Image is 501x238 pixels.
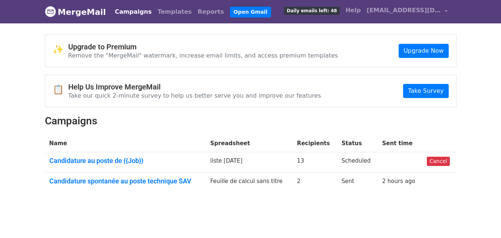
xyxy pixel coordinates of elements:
[45,4,106,20] a: MergeMail
[427,157,449,166] a: Cancel
[68,52,338,59] p: Remove the "MergeMail" watermark, increase email limits, and access premium templates
[364,3,451,20] a: [EMAIL_ADDRESS][DOMAIN_NAME]
[378,135,422,152] th: Sent time
[367,6,441,15] span: [EMAIL_ADDRESS][DOMAIN_NAME]
[68,82,321,91] h4: Help Us Improve MergeMail
[293,135,337,152] th: Recipients
[112,4,155,19] a: Campaigns
[337,135,378,152] th: Status
[293,152,337,173] td: 13
[53,44,68,55] span: ✨
[49,177,202,185] a: Candidature spontanée au poste technique SAV
[49,157,202,165] a: Candidature au poste de {{Job}}
[53,84,68,95] span: 📋
[337,152,378,173] td: Scheduled
[206,152,293,173] td: liste [DATE]
[293,172,337,192] td: 2
[230,7,271,17] a: Open Gmail
[337,172,378,192] td: Sent
[281,3,342,18] a: Daily emails left: 48
[45,6,56,17] img: MergeMail logo
[403,84,448,98] a: Take Survey
[155,4,195,19] a: Templates
[195,4,227,19] a: Reports
[206,135,293,152] th: Spreadsheet
[68,92,321,100] p: Take our quick 2-minute survey to help us better serve you and improve our features
[68,42,338,51] h4: Upgrade to Premium
[343,3,364,18] a: Help
[45,115,456,127] h2: Campaigns
[206,172,293,192] td: Feuille de calcul sans titre
[45,135,206,152] th: Name
[399,44,448,58] a: Upgrade Now
[382,178,415,185] a: 2 hours ago
[284,7,339,15] span: Daily emails left: 48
